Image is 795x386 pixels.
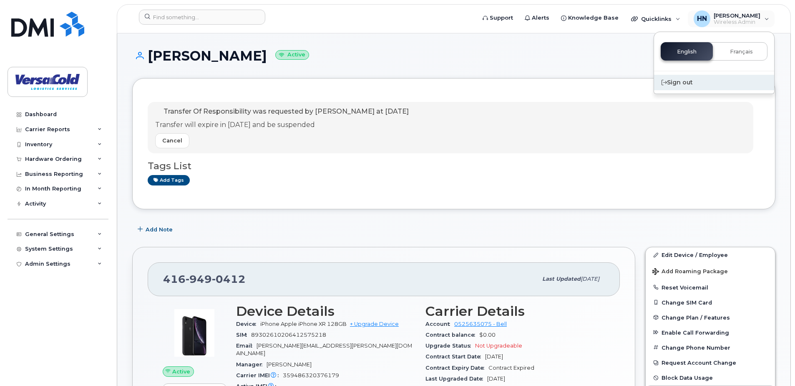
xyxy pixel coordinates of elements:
h1: [PERSON_NAME] [132,48,775,63]
span: Contract balance [425,332,479,338]
span: Contract Start Date [425,353,485,360]
h3: Tags List [148,161,760,171]
span: Manager [236,361,267,368]
button: Change SIM Card [646,295,775,310]
span: Active [172,368,190,376]
button: Enable Call Forwarding [646,325,775,340]
button: Request Account Change [646,355,775,370]
span: Upgrade Status [425,343,475,349]
span: $0.00 [479,332,496,338]
span: Carrier IMEI [236,372,283,378]
span: 949 [186,273,212,285]
span: Change Plan / Features [662,314,730,320]
a: 0525635075 - Bell [454,321,507,327]
span: iPhone Apple iPhone XR 128GB [260,321,347,327]
h3: Carrier Details [425,304,605,319]
span: [PERSON_NAME][EMAIL_ADDRESS][PERSON_NAME][DOMAIN_NAME] [236,343,412,356]
span: 359486320376179 [283,372,339,378]
span: Add Note [146,226,173,234]
span: 0412 [212,273,246,285]
span: Cancel [162,137,182,145]
h3: Device Details [236,304,415,319]
a: + Upgrade Device [350,321,399,327]
span: Last updated [542,276,581,282]
p: Transfer will expire in [DATE] and be suspended [155,120,409,130]
span: [DATE] [485,353,503,360]
span: SIM [236,332,251,338]
span: Transfer Of Responsibility was requested by [PERSON_NAME] at [DATE] [164,107,409,115]
small: Active [275,50,309,60]
span: 89302610206412575218 [251,332,326,338]
span: Email [236,343,257,349]
button: Change Plan / Features [646,310,775,325]
div: Sign out [654,75,774,90]
span: Device [236,321,260,327]
span: [PERSON_NAME] [267,361,312,368]
span: Last Upgraded Date [425,376,487,382]
span: Not Upgradeable [475,343,522,349]
a: Edit Device / Employee [646,247,775,262]
span: 416 [163,273,246,285]
span: Contract Expired [488,365,534,371]
span: Contract Expiry Date [425,365,488,371]
button: Add Note [132,222,180,237]
span: [DATE] [581,276,599,282]
button: Add Roaming Package [646,262,775,279]
img: image20231002-3703462-1qb80zy.jpeg [169,308,219,358]
span: Français [730,48,753,55]
span: Enable Call Forwarding [662,329,729,335]
span: Add Roaming Package [652,268,728,276]
span: [DATE] [487,376,505,382]
button: Change Phone Number [646,340,775,355]
button: Block Data Usage [646,370,775,385]
a: Add tags [148,175,190,185]
span: Account [425,321,454,327]
button: Reset Voicemail [646,280,775,295]
button: Cancel [155,133,189,148]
